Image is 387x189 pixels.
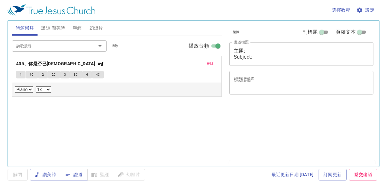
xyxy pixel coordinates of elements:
[74,72,78,77] span: 3C
[229,28,243,36] button: 清除
[227,101,345,158] iframe: from-child
[48,71,60,78] button: 2C
[112,43,118,49] span: 清除
[38,71,48,78] button: 2
[30,169,61,180] button: 讚美詩
[36,86,51,93] select: Playback Rate
[108,42,122,50] button: 清除
[324,171,342,179] span: 訂閱更新
[349,169,377,180] a: 遞交建議
[52,72,56,77] span: 2C
[272,171,314,179] span: 最近更新日期 [DATE]
[330,4,353,16] button: 選擇教程
[20,72,22,77] span: 1
[92,71,104,78] button: 4C
[90,24,103,32] span: 幻燈片
[207,61,214,66] span: 刪除
[302,28,318,36] span: 副標題
[16,60,95,68] b: 405、你是否已[DEMOGRAPHIC_DATA]
[73,24,82,32] span: 聖經
[358,6,374,14] span: 設定
[189,42,209,50] span: 播放音頻
[96,72,100,77] span: 4C
[70,71,82,78] button: 3C
[66,171,83,179] span: 證道
[41,24,65,32] span: 證道 讚美詩
[16,71,26,78] button: 1
[64,72,66,77] span: 3
[16,24,34,32] span: 詩頌崇拜
[319,169,347,180] a: 訂閱更新
[35,171,56,179] span: 讚美詩
[61,169,88,180] button: 證道
[269,169,316,180] a: 最近更新日期 [DATE]
[234,48,369,60] textarea: 主題: Subject:
[42,72,44,77] span: 2
[8,4,95,16] img: True Jesus Church
[233,29,240,35] span: 清除
[86,72,88,77] span: 4
[354,171,372,179] span: 遞交建議
[16,60,104,68] button: 405、你是否已[DEMOGRAPHIC_DATA]
[82,71,92,78] button: 4
[15,86,33,93] select: Select Track
[229,160,375,181] div: 所有證道(3)
[203,60,218,67] button: 刪除
[96,42,104,50] button: Open
[355,4,377,16] button: 設定
[26,71,38,78] button: 1C
[60,71,70,78] button: 3
[30,72,34,77] span: 1C
[336,28,356,36] span: 頁腳文本
[332,6,350,14] span: 選擇教程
